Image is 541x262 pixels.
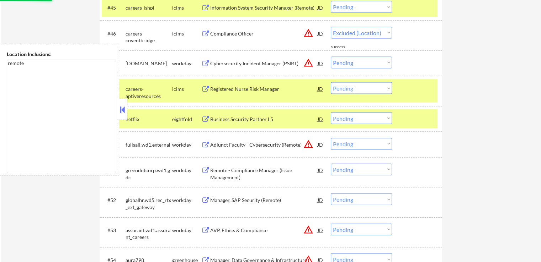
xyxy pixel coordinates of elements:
div: icims [172,86,201,93]
div: #45 [107,4,120,11]
div: Cybersecurity Incident Manager (PSIRT) [210,60,318,67]
div: careers-aptiveresources [126,86,172,99]
button: warning_amber [303,225,313,235]
div: Registered Nurse Risk Manager [210,86,318,93]
div: icims [172,4,201,11]
div: JD [317,57,324,70]
div: workday [172,197,201,204]
button: warning_amber [303,58,313,68]
button: warning_amber [303,139,313,149]
div: Location Inclusions: [7,51,116,58]
div: icims [172,30,201,37]
div: careers-coventbridge [126,30,172,44]
div: workday [172,141,201,148]
div: careers-ishpi [126,4,172,11]
div: JD [317,138,324,151]
div: success [331,44,359,50]
div: netflix [126,116,172,123]
div: fullsail.wd1.external [126,141,172,148]
div: globalhr.wd5.rec_rtx_ext_gateway [126,197,172,211]
div: JD [317,27,324,40]
div: #53 [107,227,120,234]
div: JD [317,193,324,206]
div: [DOMAIN_NAME] [126,60,172,67]
div: AVP, Ethics & Compliance [210,227,318,234]
div: JD [317,1,324,14]
div: JD [317,164,324,176]
div: JD [317,82,324,95]
div: Information System Security Manager (Remote) [210,4,318,11]
div: eightfold [172,116,201,123]
div: assurant.wd1.assurant_careers [126,227,172,241]
div: greendotcorp.wd1.gdc [126,167,172,181]
button: warning_amber [303,28,313,38]
div: Business Security Partner L5 [210,116,318,123]
div: workday [172,60,201,67]
div: JD [317,113,324,125]
div: #46 [107,30,120,37]
div: Adjunct Faculty - Cybersecurity (Remote) [210,141,318,148]
div: #52 [107,197,120,204]
div: workday [172,167,201,174]
div: Remote - Compliance Manager (Issue Management) [210,167,318,181]
div: workday [172,227,201,234]
div: Manager, SAP Security (Remote) [210,197,318,204]
div: JD [317,224,324,236]
div: Compliance Officer [210,30,318,37]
